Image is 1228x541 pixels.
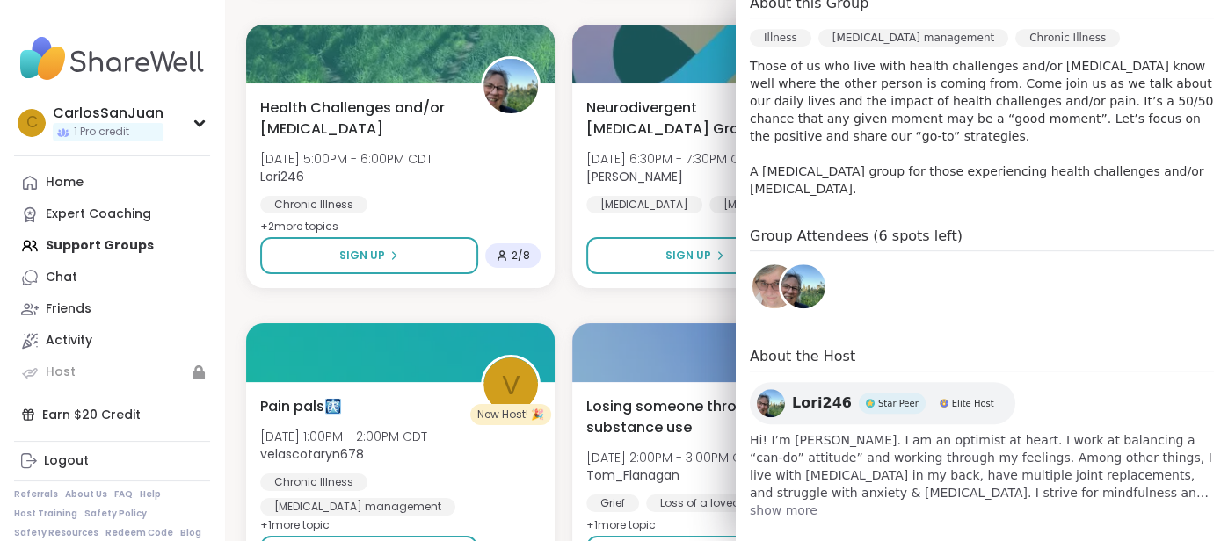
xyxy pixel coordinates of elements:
a: Blog [180,527,201,539]
div: Chronic Illness [260,473,367,491]
a: About Us [65,488,107,501]
span: v [502,364,520,406]
a: Lori246Lori246Star PeerStar PeerElite HostElite Host [750,382,1015,424]
span: Sign Up [339,248,385,263]
div: Loss of a loved one [646,494,777,512]
span: show more [750,501,1214,519]
span: [DATE] 5:00PM - 6:00PM CDT [260,150,432,168]
div: Home [46,174,84,191]
img: Lori246 [781,264,825,308]
button: Sign Up [586,237,803,274]
div: Friends [46,300,91,318]
div: [MEDICAL_DATA] management [818,29,1008,47]
a: Expert Coaching [14,198,210,230]
a: Susan [750,262,799,311]
div: Earn $20 Credit [14,399,210,430]
div: Illness [750,29,811,47]
span: Neurodivergent [MEDICAL_DATA] Group - [DATE] [586,97,788,140]
b: Tom_Flanagan [586,466,679,484]
a: Safety Policy [84,508,147,520]
span: 1 Pro credit [74,125,129,140]
img: Susan [752,264,796,308]
div: Chronic Illness [1015,29,1120,47]
a: Home [14,167,210,198]
div: Chat [46,269,77,286]
div: [MEDICAL_DATA] [709,196,825,213]
div: Activity [46,332,92,350]
span: [DATE] 2:00PM - 3:00PM CDT [586,449,757,466]
span: Pain pals🩻 [260,396,342,417]
span: Sign Up [665,248,711,263]
span: 2 / 8 [512,249,530,263]
span: [DATE] 1:00PM - 2:00PM CDT [260,428,427,445]
img: ShareWell Nav Logo [14,28,210,90]
a: Chat [14,262,210,293]
p: Those of us who live with health challenges and/or [MEDICAL_DATA] know well where the other perso... [750,57,1214,198]
span: Lori246 [792,393,852,414]
span: C [26,112,38,134]
a: Host Training [14,508,77,520]
span: Star Peer [878,397,919,410]
a: Logout [14,445,210,477]
img: Lori246 [483,59,538,113]
div: Chronic Illness [260,196,367,213]
span: Health Challenges and/or [MEDICAL_DATA] [260,97,461,140]
a: Redeem Code [105,527,173,539]
a: FAQ [114,488,133,501]
a: Safety Resources [14,527,98,539]
span: [DATE] 6:30PM - 7:30PM CDT [586,150,755,168]
div: Grief [586,494,639,512]
a: Help [140,488,161,501]
a: Friends [14,293,210,325]
button: Sign Up [260,237,478,274]
img: Lori246 [757,389,785,417]
div: Logout [44,452,89,470]
div: Host [46,364,76,381]
img: Star Peer [866,399,875,408]
span: Hi! I’m [PERSON_NAME]. I am an optimist at heart. I work at balancing a “can-do” attitude” and wo... [750,431,1214,501]
b: velascotaryn678 [260,445,364,463]
a: Lori246 [779,262,828,311]
h4: About the Host [750,346,1214,371]
a: Activity [14,325,210,357]
b: [PERSON_NAME] [586,168,683,185]
div: CarlosSanJuan [53,104,163,123]
div: Expert Coaching [46,206,151,223]
div: New Host! 🎉 [470,404,551,425]
span: Elite Host [952,397,994,410]
span: Losing someone through substance use [586,396,788,438]
b: Lori246 [260,168,304,185]
div: [MEDICAL_DATA] [586,196,702,213]
h4: Group Attendees (6 spots left) [750,226,1214,251]
a: Host [14,357,210,388]
img: Elite Host [940,399,948,408]
div: [MEDICAL_DATA] management [260,498,455,516]
a: Referrals [14,488,58,501]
